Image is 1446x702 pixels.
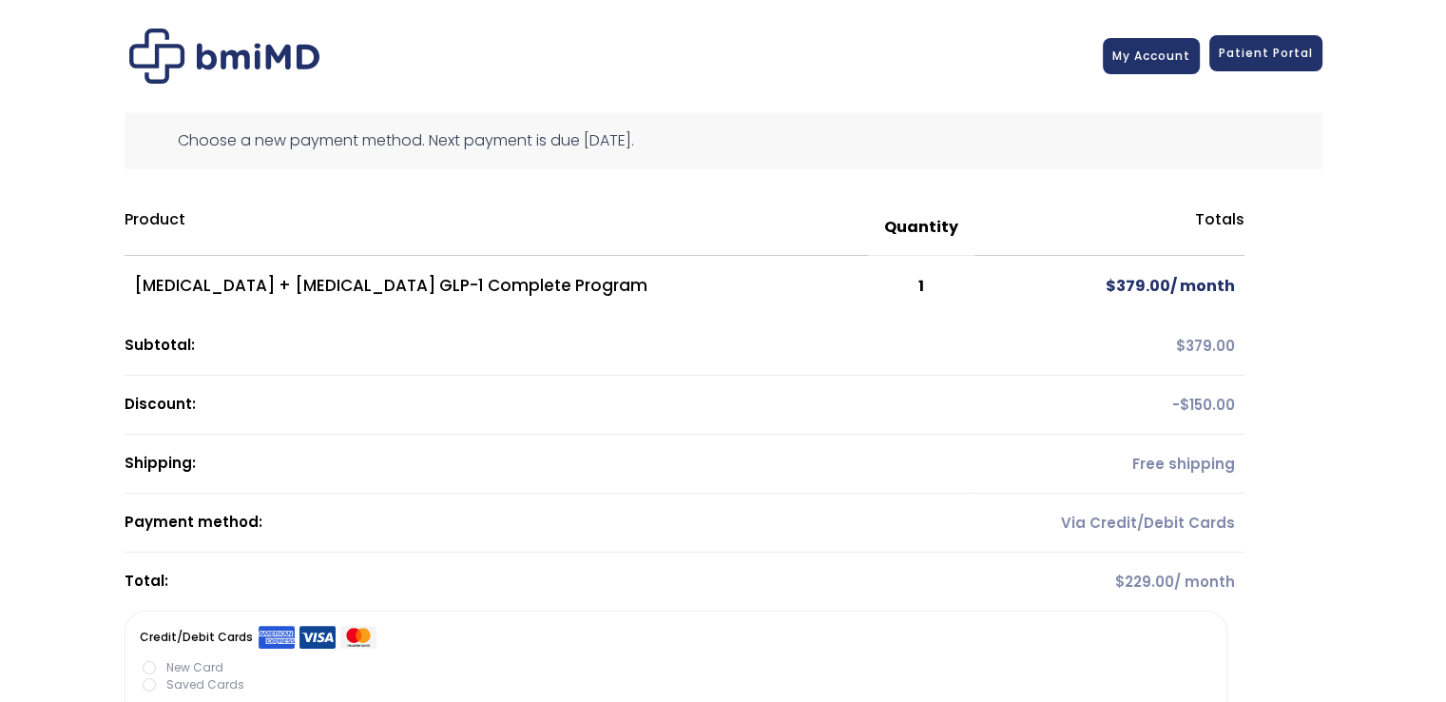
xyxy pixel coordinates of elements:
td: [MEDICAL_DATA] + [MEDICAL_DATA] GLP-1 Complete Program [125,256,869,317]
span: 229.00 [1115,572,1174,592]
td: Free shipping [974,435,1244,494]
span: $ [1176,336,1186,356]
td: - [974,376,1244,435]
span: My Account [1112,48,1190,64]
th: Totals [974,200,1244,256]
th: Product [125,200,869,256]
span: $ [1115,572,1125,592]
th: Quantity [868,200,974,256]
a: My Account [1103,38,1200,74]
td: / month [974,256,1244,317]
label: Saved Cards [140,676,1212,693]
span: $ [1180,395,1189,415]
span: 150.00 [1180,395,1235,415]
img: Mastercard [340,625,376,650]
label: Credit/Debit Cards [140,626,376,650]
img: Amex [259,625,295,650]
th: Shipping: [125,435,974,494]
td: Via Credit/Debit Cards [974,494,1244,553]
td: 1 [868,256,974,317]
span: 379.00 [1106,275,1170,297]
img: Checkout [129,29,319,84]
span: 379.00 [1176,336,1235,356]
div: Choose a new payment method. Next payment is due [DATE]. [125,112,1322,169]
span: $ [1106,275,1116,297]
th: Total: [125,553,974,611]
span: Patient Portal [1219,45,1313,61]
a: Patient Portal [1209,35,1322,71]
th: Subtotal: [125,317,974,376]
td: / month [974,553,1244,611]
label: New Card [140,659,1212,676]
th: Payment method: [125,494,974,553]
img: Visa [299,625,336,650]
th: Discount: [125,376,974,435]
